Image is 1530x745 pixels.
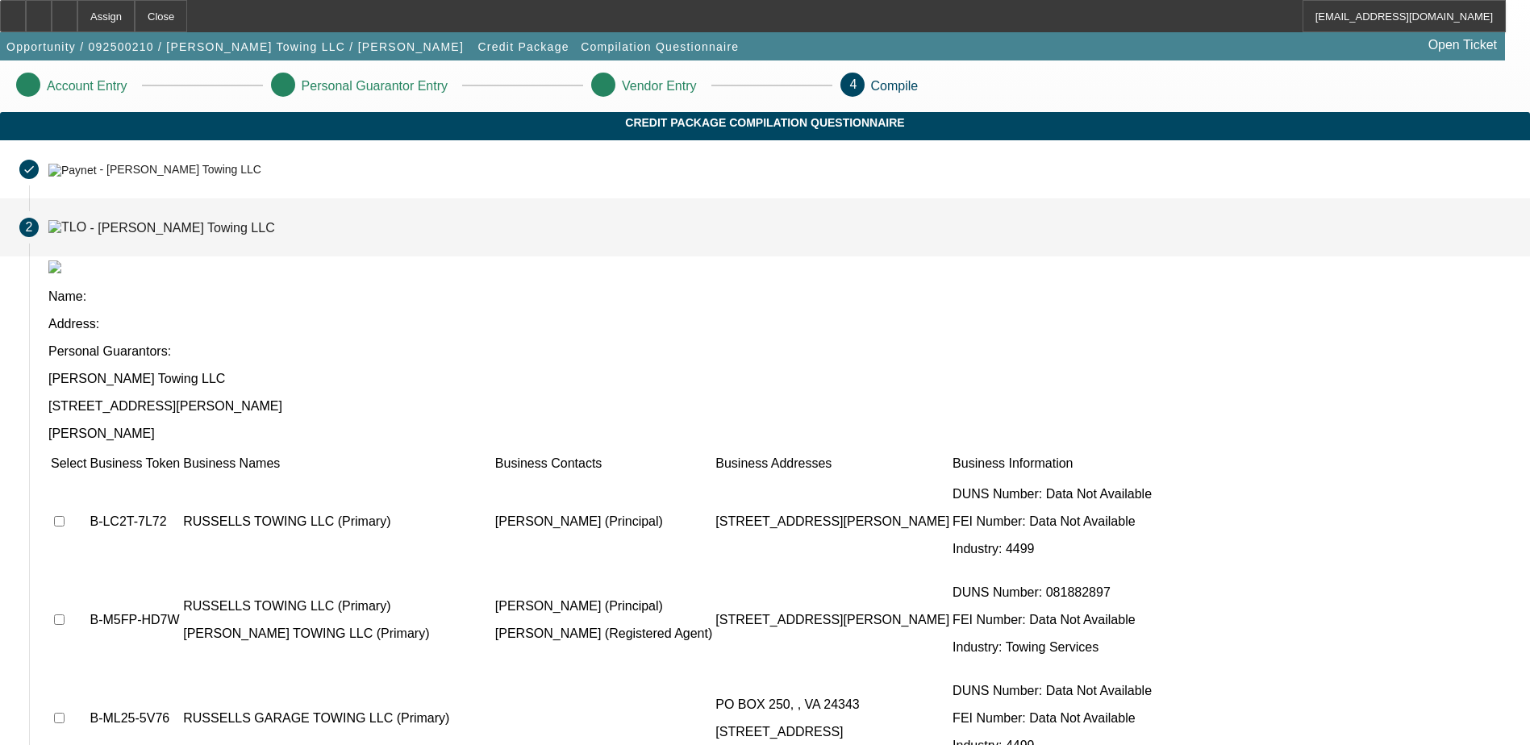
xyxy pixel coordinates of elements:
[183,599,492,614] p: RUSSELLS TOWING LLC (Primary)
[302,79,448,94] p: Personal Guarantor Entry
[89,572,181,668] td: B-M5FP-HD7W
[48,344,1511,359] p: Personal Guarantors:
[495,599,712,614] p: [PERSON_NAME] (Principal)
[953,514,1153,529] p: FEI Number: Data Not Available
[953,711,1153,726] p: FEI Number: Data Not Available
[495,514,712,529] p: [PERSON_NAME] (Principal)
[47,79,127,94] p: Account Entry
[715,514,949,529] p: [STREET_ADDRESS][PERSON_NAME]
[183,626,492,641] p: [PERSON_NAME] TOWING LLC (Primary)
[89,456,181,472] td: Business Token
[952,456,1153,472] td: Business Information
[99,164,261,177] div: - [PERSON_NAME] Towing LLC
[48,399,1511,414] p: [STREET_ADDRESS][PERSON_NAME]
[715,613,949,627] p: [STREET_ADDRESS][PERSON_NAME]
[183,711,492,726] p: RUSSELLS GARAGE TOWING LLC (Primary)
[953,640,1153,655] p: Industry: Towing Services
[622,79,697,94] p: Vendor Entry
[48,289,1511,304] p: Name:
[48,220,86,235] img: TLO
[953,585,1153,600] p: DUNS Number: 081882897
[715,697,949,712] p: PO BOX 250, , VA 24343
[1422,31,1503,59] a: Open Ticket
[90,220,275,234] div: - [PERSON_NAME] Towing LLC
[12,116,1518,129] span: Credit Package Compilation Questionnaire
[89,473,181,570] td: B-LC2T-7L72
[6,40,464,53] span: Opportunity / 092500210 / [PERSON_NAME] Towing LLC / [PERSON_NAME]
[48,164,97,177] img: Paynet
[48,260,61,273] img: tlo.png
[953,542,1153,556] p: Industry: 4499
[48,427,1511,441] p: [PERSON_NAME]
[23,163,35,176] mat-icon: done
[477,40,569,53] span: Credit Package
[183,514,492,529] p: RUSSELLS TOWING LLC (Primary)
[577,32,743,61] button: Compilation Questionnaire
[715,725,949,739] p: [STREET_ADDRESS]
[495,626,712,641] p: [PERSON_NAME] (Registered Agent)
[50,456,87,472] td: Select
[48,372,1511,386] p: [PERSON_NAME] Towing LLC
[182,456,493,472] td: Business Names
[715,456,950,472] td: Business Addresses
[581,40,739,53] span: Compilation Questionnaire
[953,684,1153,698] p: DUNS Number: Data Not Available
[473,32,573,61] button: Credit Package
[953,487,1153,502] p: DUNS Number: Data Not Available
[850,77,857,91] span: 4
[48,317,1511,331] p: Address:
[26,220,33,235] span: 2
[953,613,1153,627] p: FEI Number: Data Not Available
[494,456,713,472] td: Business Contacts
[871,79,919,94] p: Compile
